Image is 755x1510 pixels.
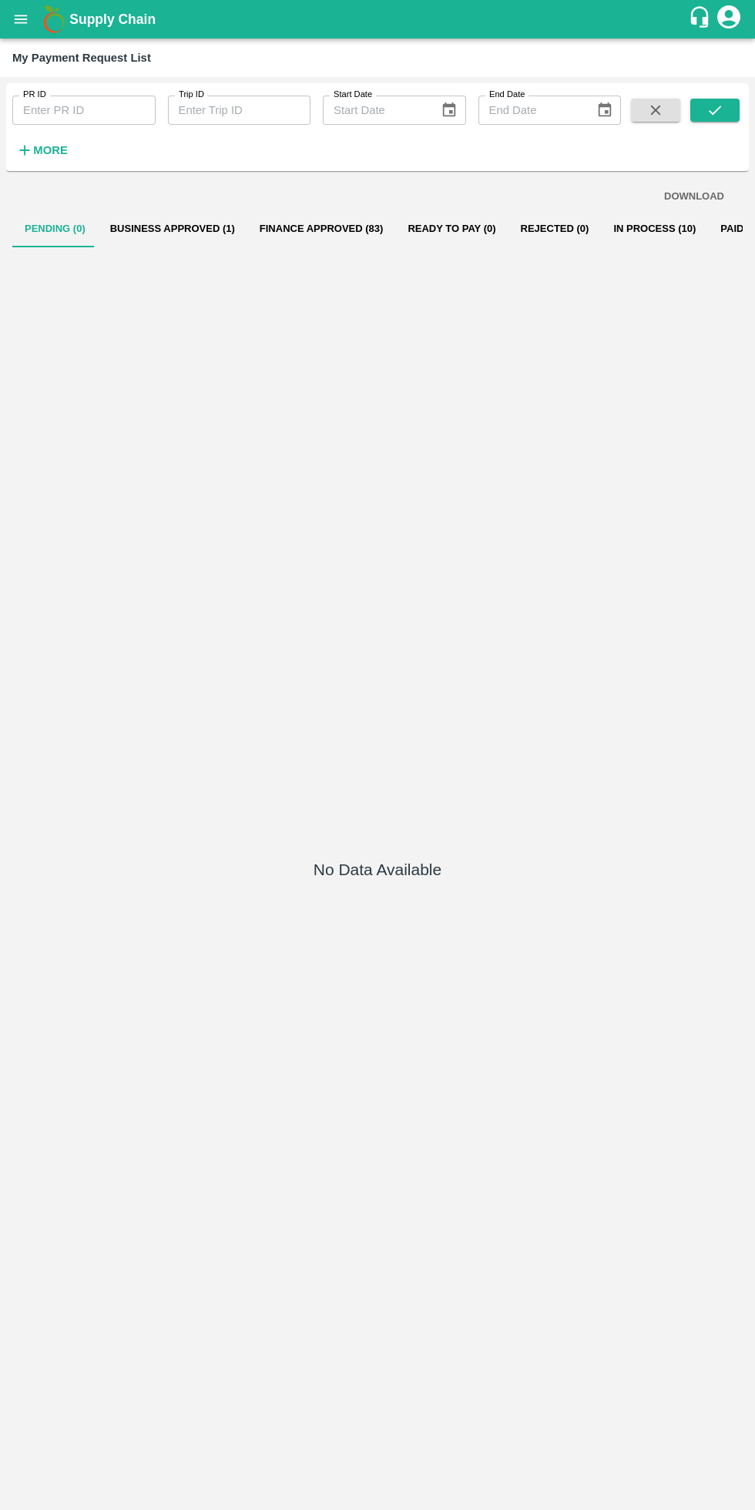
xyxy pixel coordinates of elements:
[658,183,730,210] button: DOWNLOAD
[590,96,619,125] button: Choose date
[478,96,584,125] input: End Date
[12,210,98,247] button: Pending (0)
[334,89,372,101] label: Start Date
[435,96,464,125] button: Choose date
[33,144,68,156] strong: More
[168,96,311,125] input: Enter Trip ID
[69,12,156,27] b: Supply Chain
[489,89,525,101] label: End Date
[69,8,688,30] a: Supply Chain
[715,3,743,35] div: account of current user
[98,210,247,247] button: Business Approved (1)
[508,210,602,247] button: Rejected (0)
[688,5,715,33] div: customer-support
[3,2,39,37] button: open drawer
[12,137,72,163] button: More
[12,96,156,125] input: Enter PR ID
[179,89,204,101] label: Trip ID
[395,210,508,247] button: Ready To Pay (0)
[601,210,708,247] button: In Process (10)
[39,4,69,35] img: logo
[314,859,441,881] h5: No Data Available
[247,210,396,247] button: Finance Approved (83)
[323,96,428,125] input: Start Date
[23,89,46,101] label: PR ID
[12,48,151,68] div: My Payment Request List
